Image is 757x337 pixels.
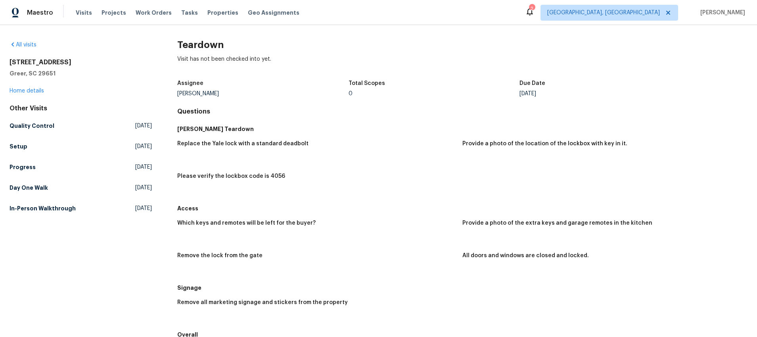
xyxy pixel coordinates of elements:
h5: Please verify the lockbox code is 4056 [177,173,285,179]
h5: Provide a photo of the location of the lockbox with key in it. [462,141,627,146]
a: In-Person Walkthrough[DATE] [10,201,152,216]
h2: [STREET_ADDRESS] [10,58,152,66]
h5: Signage [177,284,747,292]
h5: Setup [10,143,27,150]
h5: Day One Walk [10,184,48,192]
h4: Questions [177,108,747,116]
div: [DATE] [519,91,690,96]
span: [GEOGRAPHIC_DATA], [GEOGRAPHIC_DATA] [547,9,660,17]
h5: Replace the Yale lock with a standard deadbolt [177,141,309,146]
h5: Provide a photo of the extra keys and garage remotes in the kitchen [462,220,652,226]
h5: Access [177,204,747,212]
h5: Greer, SC 29651 [10,69,152,77]
a: All visits [10,42,36,48]
h5: Due Date [519,81,545,86]
span: Maestro [27,9,53,17]
span: [DATE] [135,184,152,192]
h5: Remove all marketing signage and stickers from the property [177,300,348,305]
h5: Total Scopes [349,81,385,86]
span: [DATE] [135,143,152,150]
a: Progress[DATE] [10,160,152,174]
a: Home details [10,88,44,94]
div: 2 [529,5,535,13]
h5: [PERSON_NAME] Teardown [177,125,747,133]
h5: Remove the lock from the gate [177,253,263,258]
h5: All doors and windows are closed and locked. [462,253,589,258]
span: [PERSON_NAME] [697,9,745,17]
span: [DATE] [135,204,152,212]
a: Setup[DATE] [10,139,152,154]
span: [DATE] [135,163,152,171]
a: Day One Walk[DATE] [10,181,152,195]
span: Work Orders [136,9,172,17]
h5: Progress [10,163,36,171]
span: [DATE] [135,122,152,130]
div: Visit has not been checked into yet. [177,55,747,76]
div: [PERSON_NAME] [177,91,348,96]
span: Geo Assignments [248,9,299,17]
div: Other Visits [10,104,152,112]
h5: In-Person Walkthrough [10,204,76,212]
h2: Teardown [177,41,747,49]
a: Quality Control[DATE] [10,119,152,133]
span: Visits [76,9,92,17]
h5: Which keys and remotes will be left for the buyer? [177,220,316,226]
div: 0 [349,91,519,96]
h5: Assignee [177,81,203,86]
span: Projects [102,9,126,17]
span: Tasks [181,10,198,15]
h5: Quality Control [10,122,54,130]
span: Properties [207,9,238,17]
